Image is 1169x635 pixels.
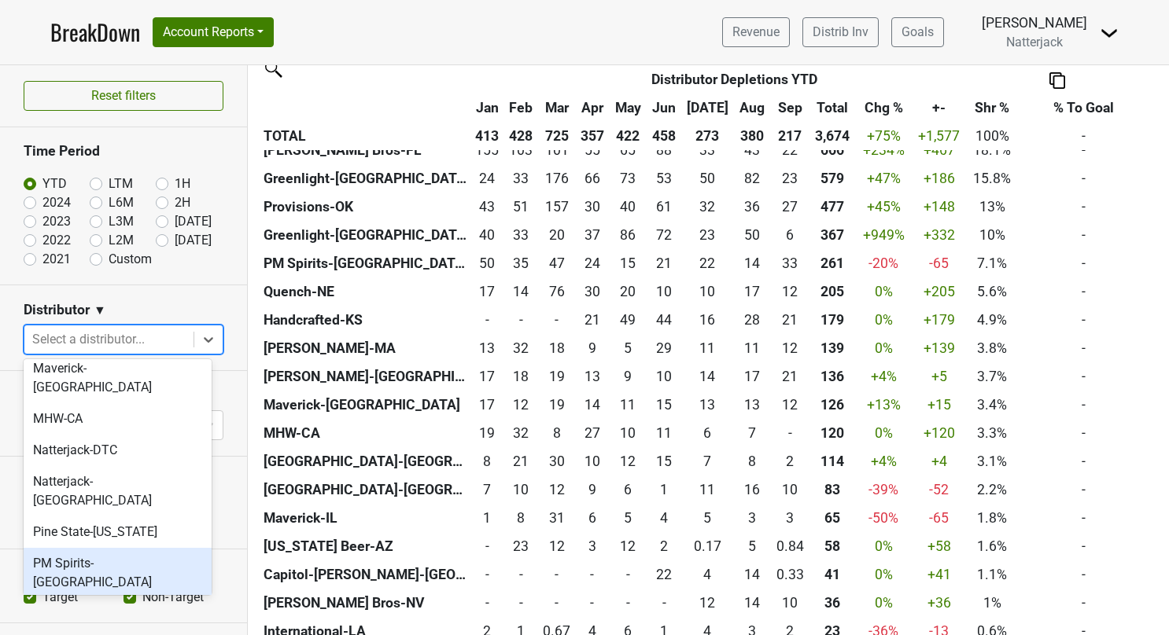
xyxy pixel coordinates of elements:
td: 14.833 [647,391,681,419]
th: Shr %: activate to sort column ascending [965,94,1019,122]
h3: Distributor [24,302,90,318]
th: 138.850 [809,334,854,362]
td: - [1019,122,1149,150]
td: 0 [538,306,576,334]
td: 12.51 [576,362,609,391]
label: Custom [109,250,152,269]
div: -65 [916,253,961,273]
td: 20.84 [647,249,681,277]
th: Greenlight-[GEOGRAPHIC_DATA] [260,164,470,193]
div: 10 [651,281,678,302]
td: 12.833 [734,391,770,419]
div: 19 [542,395,572,415]
td: 13 [470,334,504,362]
td: 17.002 [470,391,504,419]
label: Non-Target [142,588,204,607]
th: Feb: activate to sort column ascending [504,94,538,122]
div: 6 [774,225,806,245]
th: Maverick-[GEOGRAPHIC_DATA] [260,391,470,419]
th: Provisions-OK [260,193,470,221]
div: 36 [738,196,767,217]
div: 20 [613,281,644,302]
div: 28 [738,310,767,330]
th: 578.820 [809,164,854,193]
td: +4 % [854,362,913,391]
th: 422 [609,122,647,150]
td: 157.19 [538,193,576,221]
div: 5 [613,338,644,358]
div: 15 [651,395,678,415]
th: Handcrafted-KS [260,306,470,334]
div: 50 [474,253,500,273]
td: 5.67 [770,221,809,249]
td: 9.68 [647,277,681,306]
a: Distrib Inv [802,17,879,47]
th: Total: activate to sort column ascending [809,94,854,122]
div: Natterjack-[GEOGRAPHIC_DATA] [24,466,212,516]
div: 21 [774,310,806,330]
td: 72.35 [647,221,681,249]
div: +148 [916,196,961,217]
td: 28.67 [647,334,681,362]
div: 20 [542,225,572,245]
div: 72 [651,225,678,245]
div: 17 [474,281,500,302]
div: 10 [685,281,730,302]
td: 11 [647,419,681,447]
div: Maverick-[GEOGRAPHIC_DATA] [24,353,212,403]
label: 2H [175,193,190,212]
th: 477.370 [809,193,854,221]
td: 46.66 [538,249,576,277]
th: 204.570 [809,277,854,306]
td: 15.8% [965,164,1019,193]
td: 4.9% [965,306,1019,334]
td: 33.17 [770,249,809,277]
button: Account Reports [153,17,274,47]
span: +75% [867,128,901,144]
div: 24 [474,168,500,189]
div: 13 [474,338,500,358]
th: % To Goal: activate to sort column ascending [1019,94,1149,122]
td: 66.48 [576,164,609,193]
div: 13 [685,395,730,415]
td: 19.68 [538,221,576,249]
td: 16.85 [734,277,770,306]
label: LTM [109,174,133,193]
div: 37 [580,225,606,245]
td: 14.34 [504,277,538,306]
div: 30 [580,196,606,217]
td: 20.97 [576,306,609,334]
div: 179 [813,310,851,330]
td: 19.333 [538,391,576,419]
td: 22.99 [770,164,809,193]
th: 273 [681,122,734,150]
th: 3,674 [809,122,854,150]
label: 1H [175,174,190,193]
h3: Time Period [24,143,223,160]
td: 35.34 [504,249,538,277]
div: Natterjack-DTC [24,435,212,466]
td: +47 % [854,164,913,193]
div: +15 [916,395,961,415]
th: Sep: activate to sort column ascending [770,94,809,122]
div: 139 [813,338,851,358]
div: 21 [580,310,606,330]
div: +332 [916,225,961,245]
div: 27 [774,196,806,217]
div: 9 [613,366,644,387]
div: 43 [474,196,500,217]
th: Chg %: activate to sort column ascending [854,94,913,122]
th: Greenlight-[GEOGRAPHIC_DATA] [260,221,470,249]
td: 22.83 [681,221,734,249]
div: 21 [774,366,806,387]
div: 50 [685,168,730,189]
td: - [1019,362,1149,391]
th: Quench-NE [260,277,470,306]
td: 27.51 [734,306,770,334]
div: 73 [613,168,644,189]
td: +45 % [854,193,913,221]
td: - [1019,334,1149,362]
th: MHW-CA [260,419,470,447]
div: 14 [738,253,767,273]
div: [PERSON_NAME] [982,13,1087,33]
